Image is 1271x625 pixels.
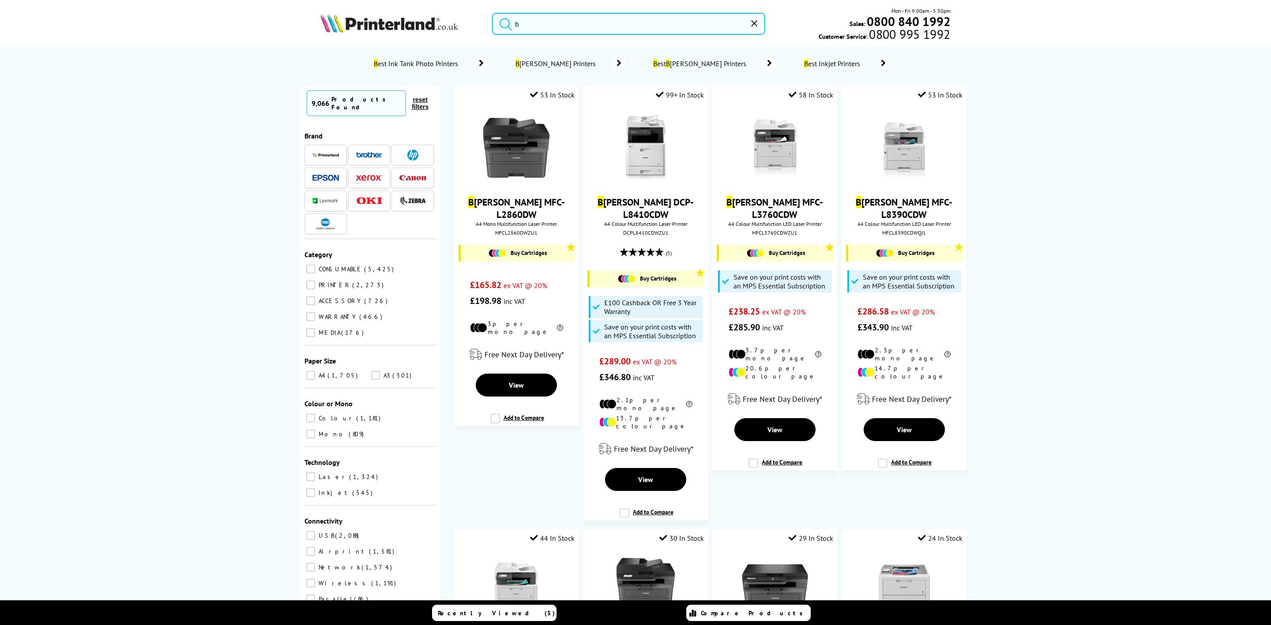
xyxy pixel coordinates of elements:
span: 2,088 [335,531,361,539]
input: Network 1,574 [306,563,315,572]
li: 2.3p per mono page [857,346,951,362]
li: 3p per mono page [470,320,563,336]
span: 726 [364,297,390,305]
img: OKI [356,197,383,205]
span: Laser [316,473,348,481]
span: Buy Cartridges [769,249,805,257]
span: 466 [359,313,384,321]
input: A4 1,705 [306,371,315,380]
input: Search product or brand [492,13,765,35]
a: B[PERSON_NAME] DCP-L8410CDW [598,196,694,221]
mark: B [856,196,861,208]
button: reset filters [406,96,434,111]
span: Free Next Day Delivery* [872,394,951,404]
span: Mono [316,430,348,438]
div: MFCL2860DWZU1 [461,229,572,236]
img: Konica Minolta [316,218,335,229]
span: £198.98 [470,295,501,307]
mark: B [374,59,378,68]
a: B[PERSON_NAME] Printers [515,57,626,70]
a: B[PERSON_NAME] MFC-L3760CDW [726,196,823,221]
span: Free Next Day Delivery* [614,444,693,454]
span: £346.80 [599,371,631,383]
span: ex VAT @ 20% [891,307,935,316]
span: Category [305,250,332,259]
span: £238.25 [729,306,760,317]
div: Products Found [331,95,401,111]
img: Brother [356,152,383,158]
span: Buy Cartridges [640,275,676,282]
span: 86 [354,595,370,603]
span: 9,066 [312,99,329,108]
span: View [509,381,524,389]
a: BestB[PERSON_NAME] Printers [652,57,776,70]
input: Mono 809 [306,430,315,438]
span: A4 Colour Multifunction LED Laser Printer [846,221,962,227]
a: 0800 840 1992 [865,17,951,26]
span: inc VAT [762,323,784,332]
li: 3.7p per mono page [729,346,822,362]
div: 53 In Stock [918,90,963,99]
span: Buy Cartridges [898,249,934,257]
span: 0800 995 1992 [868,30,950,38]
div: MFCL3760CDWZU1 [719,229,831,236]
div: 53 In Stock [530,90,575,99]
mark: B [468,196,474,208]
span: 545 [352,489,375,497]
span: 1,705 [327,371,360,379]
input: PRINTER 2,273 [306,281,315,289]
li: 14.7p per colour page [857,364,951,380]
span: CONSUMABLE [316,265,363,273]
span: Buy Cartridges [511,249,547,257]
span: Free Next Day Delivery* [485,349,564,359]
span: Sales: [850,19,865,28]
span: inc VAT [504,297,525,306]
span: A4 Mono Multifunction Laser Printer [459,221,575,227]
input: WARRANTY 466 [306,312,315,321]
li: 2.1p per mono page [599,396,692,412]
span: 2,273 [352,281,386,289]
div: MFCL8390CDWQJ1 [848,229,960,236]
span: est Inkjet Printers [803,59,864,68]
span: 176 [341,329,366,337]
span: Brand [305,131,323,140]
span: PRINTER [316,281,351,289]
span: MEDIA [316,329,340,337]
span: Parallel [316,595,353,603]
span: £285.90 [729,322,760,333]
img: Lexmark [312,198,339,203]
a: Compare Products [686,605,811,621]
input: A3 301 [371,371,380,380]
img: Epson [312,175,339,181]
span: £289.00 [599,356,631,367]
input: CONSUMABLE 5,425 [306,265,315,273]
span: Free Next Day Delivery* [743,394,822,404]
img: Cartridges [489,249,506,257]
span: 1,581 [369,547,396,555]
span: £343.90 [857,322,889,333]
span: View [638,475,653,484]
a: View [734,418,816,441]
span: ex VAT @ 20% [504,281,547,290]
img: Cartridges [618,275,635,283]
mark: B [804,59,808,68]
a: Buy Cartridges [594,275,699,283]
span: inc VAT [633,373,654,382]
div: DCPL8410CDWZU1 [590,229,701,236]
a: B[PERSON_NAME] MFC-L2860DW [468,196,565,221]
img: Cartridges [876,249,894,257]
img: brother-MFC-L3740CDW-front-small.jpg [483,558,549,624]
span: 809 [349,430,366,438]
span: Save on your print costs with an MPS Essential Subscription [733,273,830,290]
img: Canon [399,175,426,181]
input: USB 2,088 [306,531,315,540]
div: 24 In Stock [918,534,963,543]
a: View [864,418,945,441]
span: Network [316,563,361,571]
span: (5) [666,245,672,262]
span: est [PERSON_NAME] Printers [652,59,750,68]
img: HP [407,150,418,161]
div: modal_delivery [587,437,703,461]
span: 1,181 [356,414,383,422]
img: brother-MFC-L3760CDW-front-small.jpg [742,115,808,181]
